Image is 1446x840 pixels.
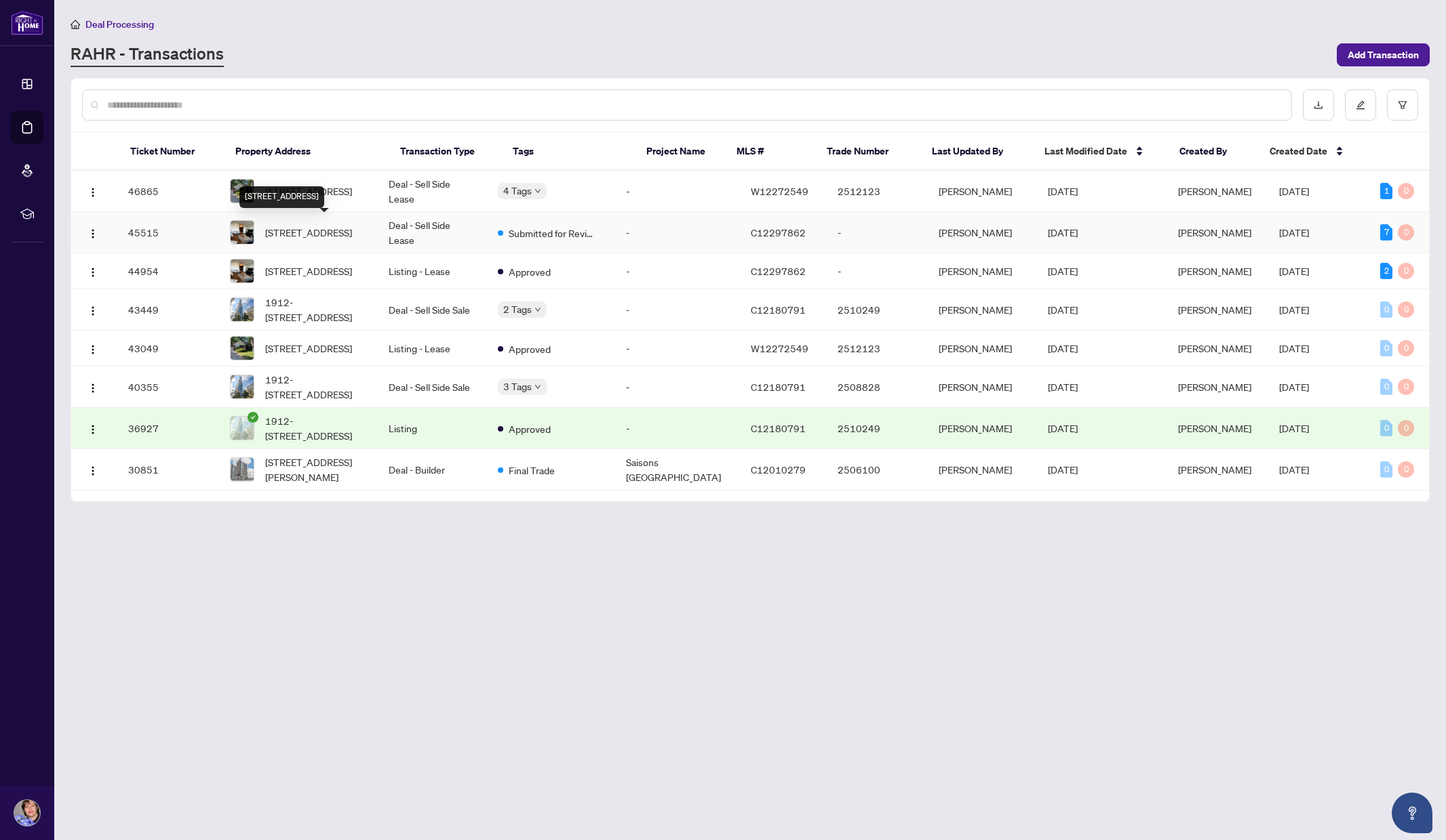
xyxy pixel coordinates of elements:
img: thumbnail-img [231,458,254,481]
td: - [615,289,740,331]
td: - [615,331,740,366]
div: 0 [1380,461,1392,478]
span: [DATE] [1048,303,1078,316]
div: 0 [1398,461,1414,478]
div: 0 [1398,301,1414,318]
span: [DATE] [1279,463,1309,476]
span: [PERSON_NAME] [1178,381,1251,393]
td: - [615,253,740,289]
th: Ticket Number [119,133,224,171]
span: [DATE] [1048,381,1078,393]
span: [PERSON_NAME] [1178,463,1251,476]
button: Open asap [1392,793,1432,833]
td: Listing [378,408,486,449]
button: Logo [82,180,104,202]
div: 0 [1398,263,1414,279]
span: W12272549 [751,185,808,197]
th: Trade Number [816,133,921,171]
td: [PERSON_NAME] [928,289,1036,331]
td: - [615,212,740,253]
span: [DATE] [1279,422,1309,434]
td: 43049 [117,331,218,366]
img: Logo [87,267,98,278]
span: 1912-[STREET_ADDRESS] [265,295,368,324]
img: thumbnail-img [231,298,254,321]
span: C12180791 [751,422,806,434]
img: Logo [87,465,98,476]
span: [STREET_ADDRESS] [265,264,352,278]
span: C12297862 [751,265,806,277]
img: Logo [87,228,98,239]
td: - [615,171,740,212]
td: 44954 [117,253,218,289]
th: Transaction Type [389,133,502,171]
td: 2510249 [827,289,928,331]
td: 43449 [117,289,218,331]
span: down [534,306,541,313]
span: [PERSON_NAME] [1178,185,1251,197]
span: [DATE] [1279,226,1309,238]
span: 1912-[STREET_ADDRESS] [265,372,368,402]
span: C12010279 [751,463,806,476]
td: 30851 [117,449,218,490]
div: 0 [1380,301,1392,318]
td: Deal - Sell Side Sale [378,289,486,331]
img: logo [11,10,43,35]
span: Add Transaction [1348,44,1419,66]
td: [PERSON_NAME] [928,408,1036,449]
span: Final Trade [509,463,555,478]
button: Logo [82,222,104,243]
td: Deal - Sell Side Lease [378,171,486,212]
span: [PERSON_NAME] [1178,265,1251,277]
div: 0 [1398,183,1414,199]
div: 0 [1398,379,1414,395]
img: Logo [87,383,98,394]
span: [STREET_ADDRESS] [265,341,352,356]
th: Created Date [1259,133,1364,171]
td: [PERSON_NAME] [928,331,1036,366]
span: 1912-[STREET_ADDRESS] [265,413,368,443]
button: edit [1345,89,1376,121]
span: [DATE] [1048,226,1078,238]
td: 2512123 [827,331,928,366]
div: [STREET_ADDRESS] [239,186,324,208]
td: 40355 [117,366,218,408]
span: filter [1398,100,1407,110]
span: [DATE] [1048,342,1078,354]
span: [PERSON_NAME] [1178,422,1251,434]
img: thumbnail-img [231,417,254,440]
div: 0 [1380,340,1392,356]
img: Profile Icon [14,800,40,826]
div: 2 [1380,263,1392,279]
button: Logo [82,459,104,480]
span: [PERSON_NAME] [1178,303,1251,316]
button: download [1303,89,1334,121]
td: - [615,408,740,449]
span: Deal Processing [85,18,154,30]
th: Tags [502,133,636,171]
span: C12297862 [751,226,806,238]
span: [DATE] [1279,342,1309,354]
img: Logo [87,424,98,435]
span: [DATE] [1279,381,1309,393]
td: Saisons [GEOGRAPHIC_DATA] [615,449,740,490]
span: [DATE] [1279,185,1309,197]
span: [DATE] [1048,265,1078,277]
td: Listing - Lease [378,331,486,366]
span: C12180791 [751,381,806,393]
td: 36927 [117,408,218,449]
td: [PERSON_NAME] [928,253,1036,289]
img: thumbnail-img [231,337,254,360]
button: Logo [82,417,104,439]
th: MLS # [726,133,816,171]
span: [DATE] [1279,265,1309,277]
span: [STREET_ADDRESS] [265,184,352,198]
td: 2512123 [827,171,928,212]
span: 2 Tags [503,301,532,317]
td: 45515 [117,212,218,253]
div: 0 [1398,340,1414,356]
span: [DATE] [1048,185,1078,197]
button: filter [1387,89,1418,121]
img: Logo [87,187,98,198]
div: 1 [1380,183,1392,199]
